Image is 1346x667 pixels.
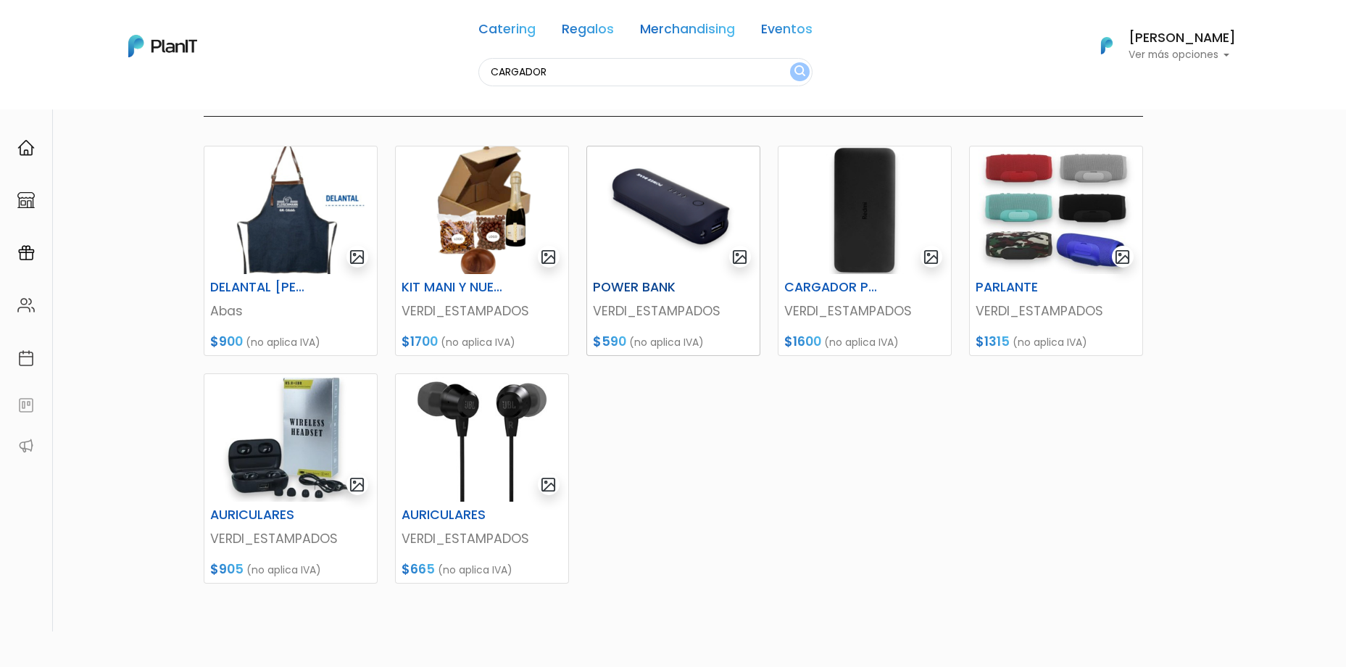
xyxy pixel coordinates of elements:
[204,373,378,584] a: gallery-light AURICULARES VERDI_ESTAMPADOS $905 (no aplica IVA)
[17,297,35,314] img: people-662611757002400ad9ed0e3c099ab2801c6687ba6c219adb57efc949bc21e19d.svg
[540,476,557,493] img: gallery-light
[17,139,35,157] img: home-e721727adea9d79c4d83392d1f703f7f8bce08238fde08b1acbfd93340b81755.svg
[1091,30,1123,62] img: PlanIt Logo
[395,373,569,584] a: gallery-light AURICULARES VERDI_ESTAMPADOS $665 (no aplica IVA)
[761,23,813,41] a: Eventos
[17,244,35,262] img: campaigns-02234683943229c281be62815700db0a1741e53638e28bf9629b52c665b00959.svg
[1082,27,1236,65] button: PlanIt Logo [PERSON_NAME] Ver más opciones
[204,374,377,502] img: thumb_2000___2000-Photoroom_-_2024-09-26T151445.129.jpg
[402,333,438,350] span: $1700
[349,476,365,493] img: gallery-light
[402,529,562,548] p: VERDI_ESTAMPADOS
[17,397,35,414] img: feedback-78b5a0c8f98aac82b08bfc38622c3050aee476f2c9584af64705fc4e61158814.svg
[396,146,568,274] img: thumb_Dise%C3%B1o_sin_t%C3%ADtulo_-_2024-11-19T125509.198.png
[778,146,951,274] img: thumb_2000___2000-Photoroom_-_2024-09-25T163418.722.jpg
[969,146,1143,356] a: gallery-light PARLANTE VERDI_ESTAMPADOS $1315 (no aplica IVA)
[593,333,626,350] span: $590
[776,280,894,295] h6: CARGADOR POWER BANK
[1129,50,1236,60] p: Ver más opciones
[349,249,365,265] img: gallery-light
[1114,249,1131,265] img: gallery-light
[629,335,704,349] span: (no aplica IVA)
[393,280,512,295] h6: KIT MANI Y NUECES
[402,560,435,578] span: $665
[17,349,35,367] img: calendar-87d922413cdce8b2cf7b7f5f62616a5cf9e4887200fb71536465627b3292af00.svg
[396,374,568,502] img: thumb_2000___2000-Photoroom_-_2024-09-26T152218.171.jpg
[970,146,1142,274] img: thumb_2000___2000-Photoroom_-_2024-09-26T150532.072.jpg
[976,333,1010,350] span: $1315
[923,249,939,265] img: gallery-light
[75,14,209,42] div: ¿Necesitás ayuda?
[976,302,1137,320] p: VERDI_ESTAMPADOS
[778,146,952,356] a: gallery-light CARGADOR POWER BANK VERDI_ESTAMPADOS $1600 (no aplica IVA)
[1129,32,1236,45] h6: [PERSON_NAME]
[478,23,536,41] a: Catering
[584,280,703,295] h6: POWER BANK
[586,146,760,356] a: gallery-light POWER BANK VERDI_ESTAMPADOS $590 (no aplica IVA)
[210,333,243,350] span: $900
[438,563,512,577] span: (no aplica IVA)
[784,333,821,350] span: $1600
[784,302,945,320] p: VERDI_ESTAMPADOS
[540,249,557,265] img: gallery-light
[562,23,614,41] a: Regalos
[593,302,754,320] p: VERDI_ESTAMPADOS
[202,280,320,295] h6: DELANTAL [PERSON_NAME]
[204,146,378,356] a: gallery-light DELANTAL [PERSON_NAME] Abas $900 (no aplica IVA)
[210,529,371,548] p: VERDI_ESTAMPADOS
[402,302,562,320] p: VERDI_ESTAMPADOS
[393,507,512,523] h6: AURICULARES
[587,146,760,274] img: thumb_Captura_de_pantalla_2024-08-21_122816.png
[441,335,515,349] span: (no aplica IVA)
[395,146,569,356] a: gallery-light KIT MANI Y NUECES VERDI_ESTAMPADOS $1700 (no aplica IVA)
[17,437,35,455] img: partners-52edf745621dab592f3b2c58e3bca9d71375a7ef29c3b500c9f145b62cc070d4.svg
[202,507,320,523] h6: AURICULARES
[731,249,748,265] img: gallery-light
[640,23,735,41] a: Merchandising
[210,302,371,320] p: Abas
[128,35,197,57] img: PlanIt Logo
[204,146,377,274] img: thumb_Dise%C3%B1o_sin_t%C3%ADtulo_-_2024-11-19T142720.061.png
[967,280,1086,295] h6: PARLANTE
[1013,335,1087,349] span: (no aplica IVA)
[246,563,321,577] span: (no aplica IVA)
[824,335,899,349] span: (no aplica IVA)
[17,191,35,209] img: marketplace-4ceaa7011d94191e9ded77b95e3339b90024bf715f7c57f8cf31f2d8c509eaba.svg
[478,58,813,86] input: Buscá regalos, desayunos, y más
[210,560,244,578] span: $905
[246,335,320,349] span: (no aplica IVA)
[794,65,805,79] img: search_button-432b6d5273f82d61273b3651a40e1bd1b912527efae98b1b7a1b2c0702e16a8d.svg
